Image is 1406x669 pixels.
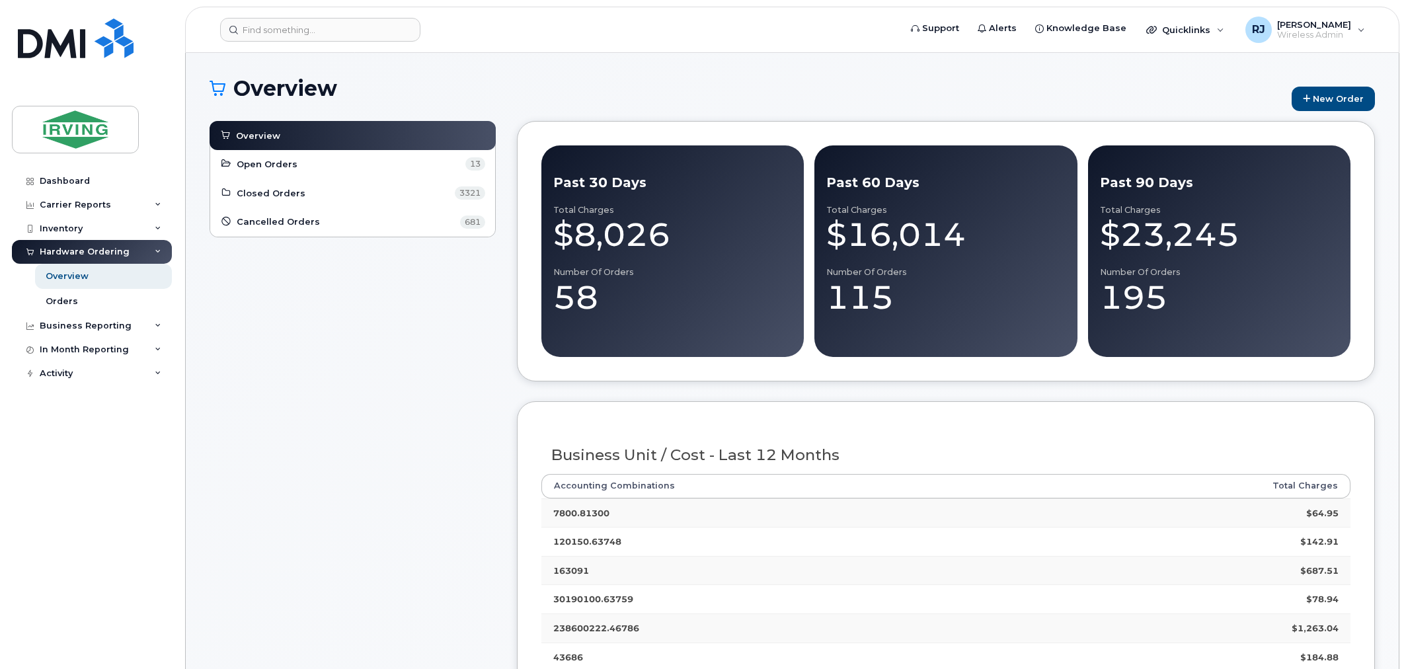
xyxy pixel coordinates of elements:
[553,536,621,547] strong: 120150.63748
[220,214,485,230] a: Cancelled Orders 681
[1292,87,1375,111] a: New Order
[1300,565,1339,576] strong: $687.51
[553,594,633,604] strong: 30190100.63759
[1100,278,1339,317] div: 195
[219,128,486,143] a: Overview
[553,623,639,633] strong: 238600222.46786
[236,130,280,142] span: Overview
[553,652,583,662] strong: 43686
[826,173,1065,192] div: Past 60 Days
[465,157,485,171] span: 13
[551,447,1341,463] h3: Business Unit / Cost - Last 12 Months
[1306,508,1339,518] strong: $64.95
[826,215,1065,255] div: $16,014
[826,205,1065,216] div: Total Charges
[210,77,1285,100] h1: Overview
[1292,623,1339,633] strong: $1,263.04
[553,173,792,192] div: Past 30 Days
[826,278,1065,317] div: 115
[1300,536,1339,547] strong: $142.91
[553,565,589,576] strong: 163091
[553,508,609,518] strong: 7800.81300
[1306,594,1339,604] strong: $78.94
[237,216,320,228] span: Cancelled Orders
[220,185,485,201] a: Closed Orders 3321
[553,215,792,255] div: $8,026
[1100,173,1339,192] div: Past 90 Days
[1100,215,1339,255] div: $23,245
[237,158,297,171] span: Open Orders
[826,267,1065,278] div: Number of Orders
[460,216,485,229] span: 681
[553,267,792,278] div: Number of Orders
[553,278,792,317] div: 58
[455,186,485,200] span: 3321
[1100,205,1339,216] div: Total Charges
[237,187,305,200] span: Closed Orders
[541,474,1069,498] th: Accounting Combinations
[1300,652,1339,662] strong: $184.88
[553,205,792,216] div: Total Charges
[220,156,485,172] a: Open Orders 13
[1069,474,1350,498] th: Total Charges
[1100,267,1339,278] div: Number of Orders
